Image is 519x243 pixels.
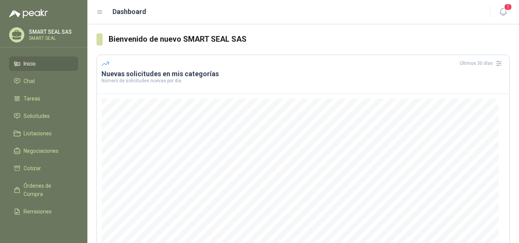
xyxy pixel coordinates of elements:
[101,78,505,83] p: Número de solicitudes nuevas por día
[24,60,36,68] span: Inicio
[24,129,52,138] span: Licitaciones
[504,3,512,11] span: 1
[9,179,78,201] a: Órdenes de Compra
[24,94,40,103] span: Tareas
[24,112,50,120] span: Solicitudes
[9,9,48,18] img: Logo peakr
[9,204,78,219] a: Remisiones
[9,91,78,106] a: Tareas
[29,36,76,41] p: SMART SEAL
[109,33,510,45] h3: Bienvenido de nuevo SMART SEAL SAS
[9,144,78,158] a: Negociaciones
[496,5,510,19] button: 1
[24,164,41,172] span: Cotizar
[29,29,76,34] p: SMART SEAL SAS
[24,207,52,216] span: Remisiones
[24,77,35,85] span: Chat
[9,126,78,141] a: Licitaciones
[101,69,505,78] h3: Nuevas solicitudes en mis categorías
[9,109,78,123] a: Solicitudes
[9,161,78,176] a: Cotizar
[24,147,59,155] span: Negociaciones
[24,182,71,198] span: Órdenes de Compra
[9,56,78,71] a: Inicio
[460,57,505,69] div: Últimos 30 días
[112,6,146,17] h1: Dashboard
[9,222,78,236] a: Configuración
[9,74,78,88] a: Chat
